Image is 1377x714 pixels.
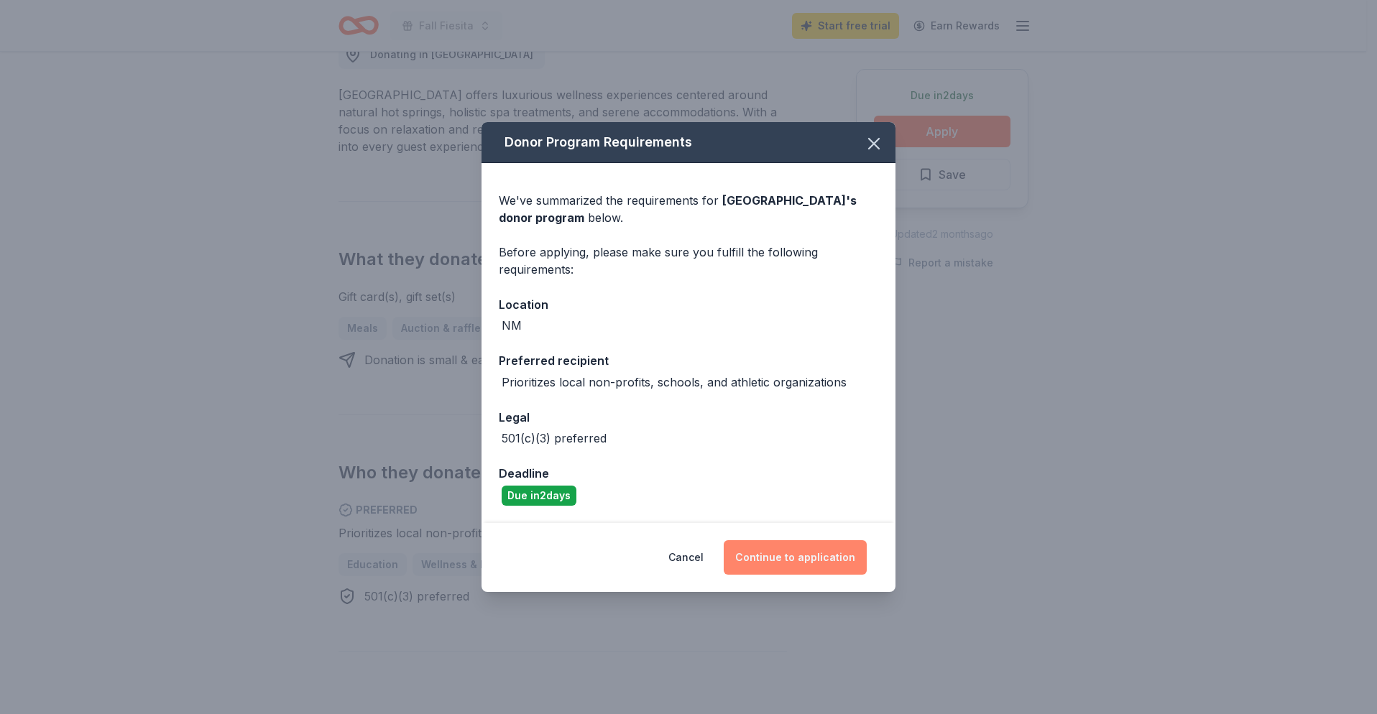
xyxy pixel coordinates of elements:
[668,540,704,575] button: Cancel
[502,374,847,391] div: Prioritizes local non-profits, schools, and athletic organizations
[499,295,878,314] div: Location
[499,244,878,278] div: Before applying, please make sure you fulfill the following requirements:
[482,122,895,163] div: Donor Program Requirements
[499,464,878,483] div: Deadline
[502,430,607,447] div: 501(c)(3) preferred
[502,317,522,334] div: NM
[724,540,867,575] button: Continue to application
[499,351,878,370] div: Preferred recipient
[502,486,576,506] div: Due in 2 days
[499,408,878,427] div: Legal
[499,192,878,226] div: We've summarized the requirements for below.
